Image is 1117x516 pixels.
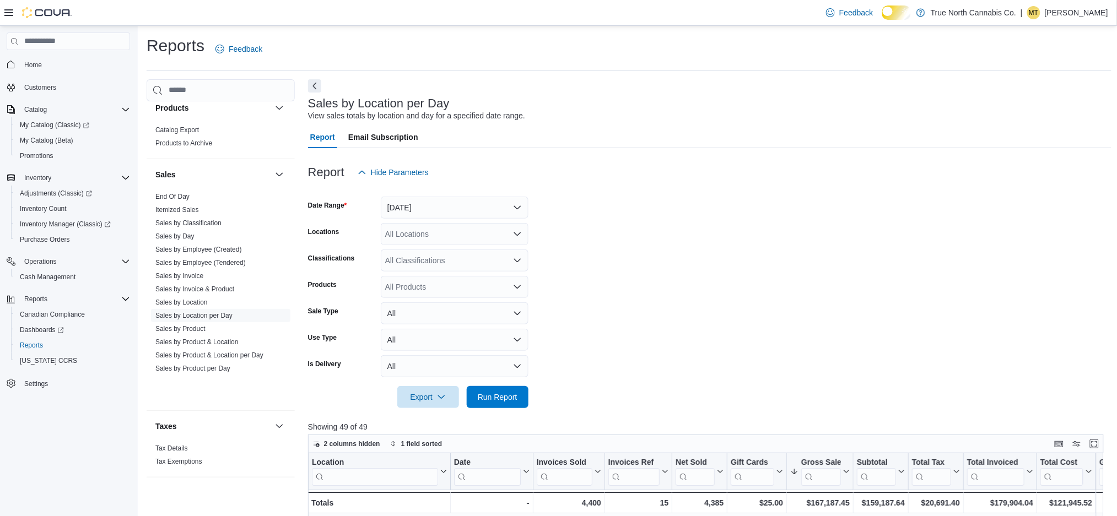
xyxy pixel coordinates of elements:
[155,272,203,280] a: Sales by Invoice
[20,58,46,72] a: Home
[155,364,230,373] span: Sales by Product per Day
[536,496,601,509] div: 4,400
[2,291,134,307] button: Reports
[371,167,429,178] span: Hide Parameters
[147,190,295,410] div: Sales
[155,126,199,134] a: Catalog Export
[467,386,528,408] button: Run Report
[20,80,130,94] span: Customers
[15,134,78,147] a: My Catalog (Beta)
[454,457,529,485] button: Date
[155,139,212,148] span: Products to Archive
[15,118,94,132] a: My Catalog (Classic)
[147,123,295,159] div: Products
[309,437,385,450] button: 2 columns hidden
[312,457,438,468] div: Location
[2,375,134,391] button: Settings
[24,105,47,114] span: Catalog
[155,444,188,452] a: Tax Details
[857,457,905,485] button: Subtotal
[155,444,188,453] span: Tax Details
[11,353,134,368] button: [US_STATE] CCRS
[15,354,130,367] span: Washington CCRS
[155,169,271,180] button: Sales
[931,6,1016,19] p: True North Cannabis Co.
[155,338,239,346] a: Sales by Product & Location
[386,437,447,450] button: 1 field sorted
[536,457,592,485] div: Invoices Sold
[1021,6,1023,19] p: |
[15,149,130,162] span: Promotions
[839,7,873,18] span: Feedback
[20,341,43,350] span: Reports
[155,206,199,214] a: Itemized Sales
[147,35,204,57] h1: Reports
[147,442,295,477] div: Taxes
[11,117,134,133] a: My Catalog (Classic)
[11,232,134,247] button: Purchase Orders
[20,136,73,145] span: My Catalog (Beta)
[15,149,58,162] a: Promotions
[20,189,92,198] span: Adjustments (Classic)
[308,360,341,368] label: Is Delivery
[676,496,724,509] div: 4,385
[11,338,134,353] button: Reports
[15,323,130,336] span: Dashboards
[454,457,520,485] div: Date
[308,280,337,289] label: Products
[404,386,452,408] span: Export
[513,283,522,291] button: Open list of options
[20,121,89,129] span: My Catalog (Classic)
[2,170,134,186] button: Inventory
[1040,496,1092,509] div: $121,945.52
[1045,6,1108,19] p: [PERSON_NAME]
[20,377,52,390] a: Settings
[20,325,64,334] span: Dashboards
[967,457,1024,485] div: Total Invoiced
[967,457,1033,485] button: Total Invoiced
[24,61,42,69] span: Home
[912,457,960,485] button: Total Tax
[857,496,905,509] div: $159,187.64
[381,302,528,324] button: All
[155,232,195,241] span: Sales by Day
[1040,457,1083,485] div: Total Cost
[967,457,1024,468] div: Total Invoiced
[155,285,234,294] span: Sales by Invoice & Product
[912,496,960,509] div: $20,691.40
[155,232,195,240] a: Sales by Day
[273,168,286,181] button: Sales
[822,2,877,24] a: Feedback
[15,134,130,147] span: My Catalog (Beta)
[155,457,202,466] span: Tax Exemptions
[308,254,355,263] label: Classifications
[397,386,459,408] button: Export
[155,298,208,306] a: Sales by Location
[967,496,1033,509] div: $179,904.04
[731,457,774,485] div: Gift Card Sales
[381,329,528,351] button: All
[731,457,783,485] button: Gift Cards
[15,308,130,321] span: Canadian Compliance
[20,81,61,94] a: Customers
[20,171,56,184] button: Inventory
[24,379,48,388] span: Settings
[1029,6,1038,19] span: MT
[308,166,344,179] h3: Report
[20,356,77,365] span: [US_STATE] CCRS
[155,258,246,267] span: Sales by Employee (Tendered)
[15,308,89,321] a: Canadian Compliance
[882,6,911,20] input: Dark Mode
[308,79,321,93] button: Next
[2,254,134,269] button: Operations
[11,307,134,322] button: Canadian Compliance
[155,246,242,253] a: Sales by Employee (Created)
[155,458,202,465] a: Tax Exemptions
[24,83,56,92] span: Customers
[11,133,134,148] button: My Catalog (Beta)
[608,496,668,509] div: 15
[15,270,80,284] a: Cash Management
[15,339,47,352] a: Reports
[15,118,130,132] span: My Catalog (Classic)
